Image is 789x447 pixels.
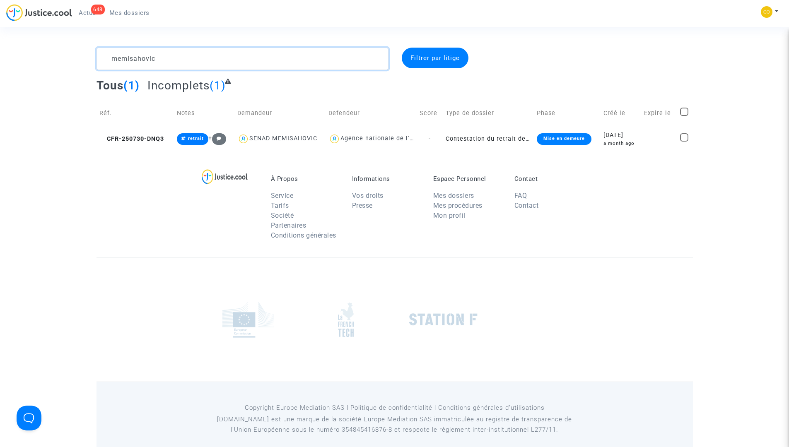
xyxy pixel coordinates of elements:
[534,99,601,128] td: Phase
[99,135,164,142] span: CFR-250730-DNQ3
[174,99,235,128] td: Notes
[79,9,96,17] span: Actus
[326,99,417,128] td: Defendeur
[417,99,443,128] td: Score
[271,231,336,239] a: Conditions générales
[208,135,226,142] span: +
[222,302,274,338] img: europe_commision.png
[410,54,460,62] span: Filtrer par litige
[91,5,105,14] div: 648
[17,406,41,430] iframe: Help Scout Beacon - Open
[271,175,340,183] p: À Propos
[433,192,474,199] a: Mes dossiers
[97,99,174,128] td: Réf.
[537,133,591,145] div: Mise en demeure
[338,302,354,337] img: french_tech.png
[429,135,431,142] span: -
[206,403,583,413] p: Copyright Europe Mediation SAS l Politique de confidentialité l Conditions générales d’utilisa...
[123,79,140,92] span: (1)
[72,7,103,19] a: 648Actus
[603,131,638,140] div: [DATE]
[147,79,210,92] span: Incomplets
[433,202,483,209] a: Mes procédures
[271,211,294,219] a: Société
[210,79,226,92] span: (1)
[641,99,677,128] td: Expire le
[6,4,72,21] img: jc-logo.svg
[352,175,421,183] p: Informations
[761,6,772,18] img: 5a13cfc393247f09c958b2f13390bacc
[443,128,534,150] td: Contestation du retrait de [PERSON_NAME] par l'ANAH (mandataire)
[340,135,432,142] div: Agence nationale de l'habitat
[202,169,248,184] img: logo-lg.svg
[352,202,373,209] a: Presse
[206,414,583,435] p: [DOMAIN_NAME] est une marque de la société Europe Mediation SAS immatriculée au registre de tr...
[514,202,539,209] a: Contact
[601,99,641,128] td: Créé le
[234,99,326,128] td: Demandeur
[433,211,466,219] a: Mon profil
[433,175,502,183] p: Espace Personnel
[188,136,204,141] span: retrait
[97,79,123,92] span: Tous
[109,9,150,17] span: Mes dossiers
[271,192,294,199] a: Service
[514,192,527,199] a: FAQ
[328,133,340,145] img: icon-user.svg
[603,140,638,147] div: a month ago
[237,133,249,145] img: icon-user.svg
[103,7,156,19] a: Mes dossiers
[352,192,384,199] a: Vos droits
[409,313,478,326] img: stationf.png
[249,135,317,142] div: SENAD MEMISAHOVIC
[271,202,289,209] a: Tarifs
[271,221,306,229] a: Partenaires
[443,99,534,128] td: Type de dossier
[514,175,583,183] p: Contact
